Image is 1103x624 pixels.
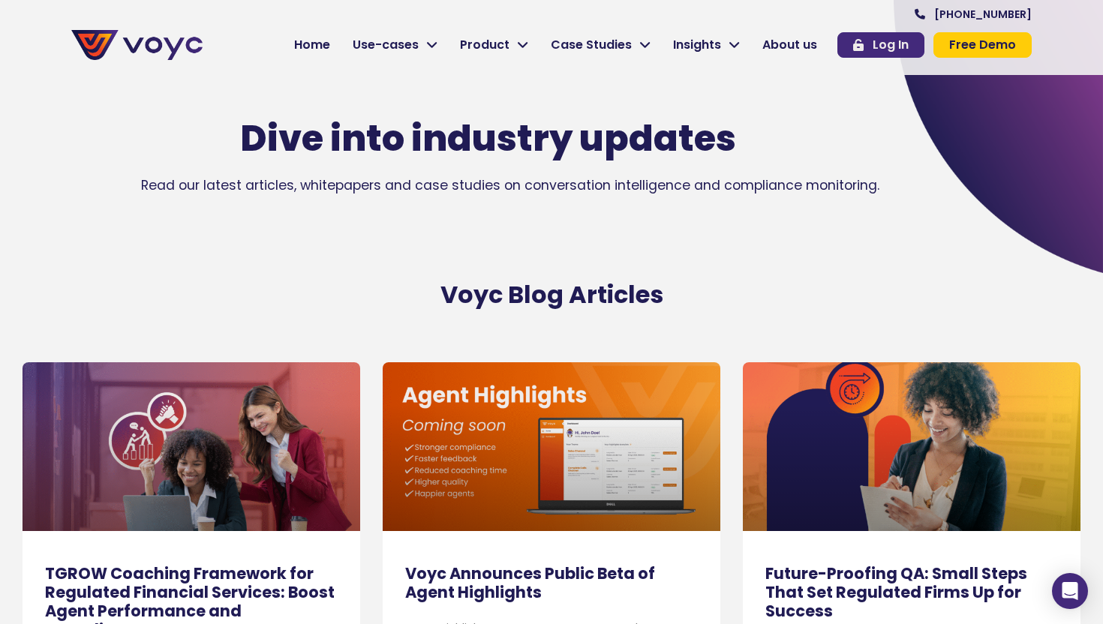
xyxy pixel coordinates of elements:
a: Insights [662,30,751,60]
a: Free Demo [933,32,1032,58]
span: Free Demo [949,39,1016,51]
h2: Voyc Blog Articles [124,280,979,309]
a: About us [751,30,828,60]
span: [PHONE_NUMBER] [934,9,1032,19]
a: [PHONE_NUMBER] [915,9,1032,19]
a: Log In [837,32,924,58]
p: Read our latest articles, whitepapers and case studies on conversation intelligence and complianc... [71,175,949,195]
a: Home [283,30,341,60]
span: Product [460,36,509,54]
a: Future-Proofing QA: Small Steps That Set Regulated Firms Up for Success [765,562,1027,622]
div: Open Intercom Messenger [1052,573,1088,609]
img: voyc-full-logo [71,30,203,60]
span: Case Studies [551,36,632,54]
a: Case Studies [539,30,662,60]
h1: Dive into industry updates [71,117,904,160]
span: Log In [873,39,909,51]
span: Use-cases [353,36,419,54]
span: Insights [673,36,721,54]
span: About us [762,36,817,54]
a: Product [449,30,539,60]
span: Home [294,36,330,54]
a: Use-cases [341,30,449,60]
a: Voyc Announces Public Beta of Agent Highlights [405,562,655,603]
